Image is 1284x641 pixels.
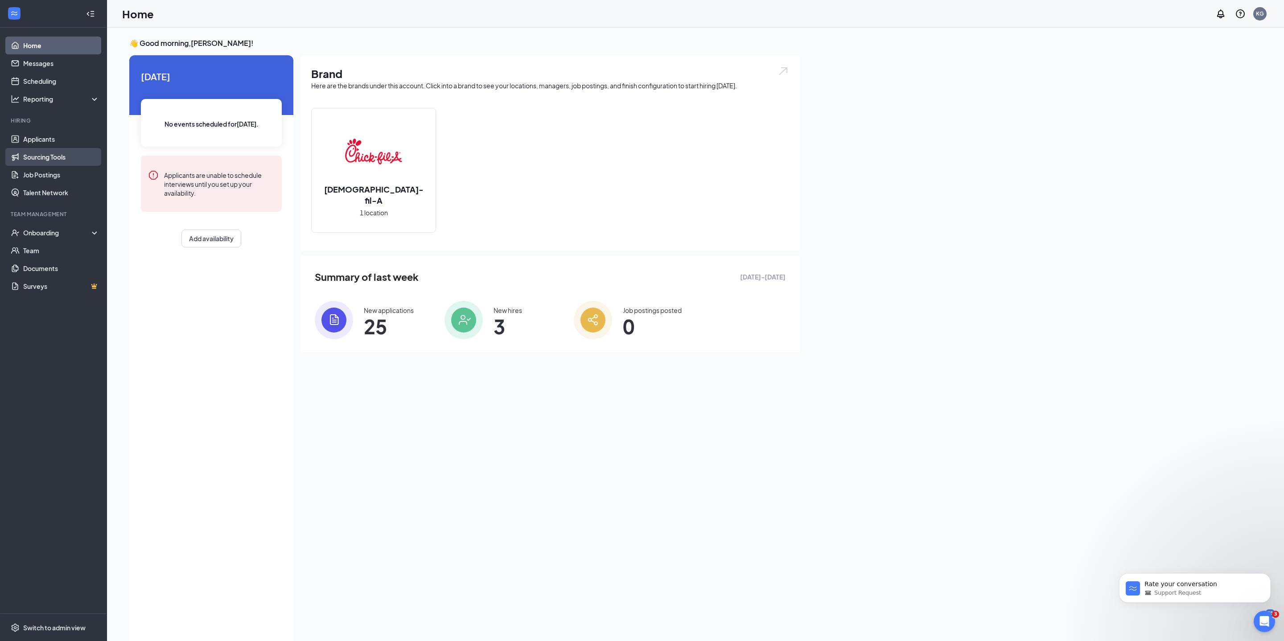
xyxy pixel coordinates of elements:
div: Reporting [23,95,100,103]
a: Home [23,37,99,54]
a: Sourcing Tools [23,148,99,166]
img: icon [315,301,353,339]
span: [DATE] - [DATE] [740,272,786,282]
div: Hiring [11,117,98,124]
div: Onboarding [23,228,92,237]
a: Messages [23,54,99,72]
span: Summary of last week [315,269,419,285]
svg: Settings [11,623,20,632]
div: KG [1256,10,1264,17]
h3: 👋 Good morning, [PERSON_NAME] ! [129,38,800,48]
a: Job Postings [23,166,99,184]
a: Documents [23,259,99,277]
h1: Brand [311,66,789,81]
div: Team Management [11,210,98,218]
span: 3 [494,318,522,334]
div: Job postings posted [623,306,682,315]
iframe: Intercom live chat [1254,611,1275,632]
svg: Notifications [1215,8,1226,19]
svg: QuestionInfo [1235,8,1246,19]
h2: [DEMOGRAPHIC_DATA]-fil-A [312,184,436,206]
span: 0 [623,318,682,334]
h1: Home [122,6,154,21]
a: Scheduling [23,72,99,90]
a: Applicants [23,130,99,148]
span: No events scheduled for [DATE] . [165,119,259,129]
img: Chick-fil-A [345,123,402,180]
svg: Analysis [11,95,20,103]
a: SurveysCrown [23,277,99,295]
svg: Error [148,170,159,181]
img: icon [574,301,612,339]
a: Talent Network [23,184,99,201]
button: Add availability [181,230,241,247]
svg: UserCheck [11,228,20,237]
div: New hires [494,306,522,315]
div: Switch to admin view [23,623,86,632]
span: 25 [364,318,414,334]
span: 1 location [360,208,388,218]
a: Team [23,242,99,259]
div: Here are the brands under this account. Click into a brand to see your locations, managers, job p... [311,81,789,90]
iframe: Intercom notifications message [1106,555,1284,617]
div: Applicants are unable to schedule interviews until you set up your availability. [164,170,275,197]
svg: WorkstreamLogo [10,9,19,18]
img: icon [444,301,483,339]
svg: Collapse [86,9,95,18]
span: [DATE] [141,70,282,83]
span: 3 [1272,611,1279,618]
img: open.6027fd2a22e1237b5b06.svg [778,66,789,76]
div: New applications [364,306,414,315]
